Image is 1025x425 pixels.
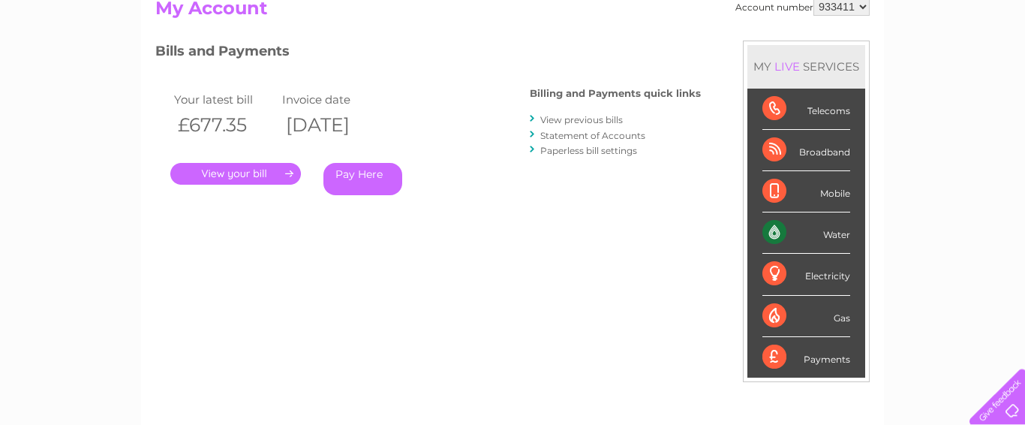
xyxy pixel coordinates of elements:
a: Blog [894,64,916,75]
a: Contact [925,64,962,75]
div: Telecoms [762,89,850,130]
div: Electricity [762,254,850,295]
div: Water [762,212,850,254]
a: . [170,163,301,185]
div: Mobile [762,171,850,212]
th: £677.35 [170,110,278,140]
a: 0333 014 3131 [742,8,846,26]
div: MY SERVICES [747,45,865,88]
td: Invoice date [278,89,386,110]
a: Statement of Accounts [540,130,645,141]
div: Payments [762,337,850,378]
a: Paperless bill settings [540,145,637,156]
div: Gas [762,296,850,337]
div: Broadband [762,130,850,171]
a: View previous bills [540,114,623,125]
img: logo.png [36,39,113,85]
th: [DATE] [278,110,386,140]
h3: Bills and Payments [155,41,701,67]
a: Log out [975,64,1011,75]
a: Pay Here [323,163,402,195]
div: Clear Business is a trading name of Verastar Limited (registered in [GEOGRAPHIC_DATA] No. 3667643... [159,8,868,73]
td: Your latest bill [170,89,278,110]
h4: Billing and Payments quick links [530,88,701,99]
div: LIVE [771,59,803,74]
a: Energy [798,64,831,75]
a: Telecoms [840,64,885,75]
a: Water [761,64,789,75]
